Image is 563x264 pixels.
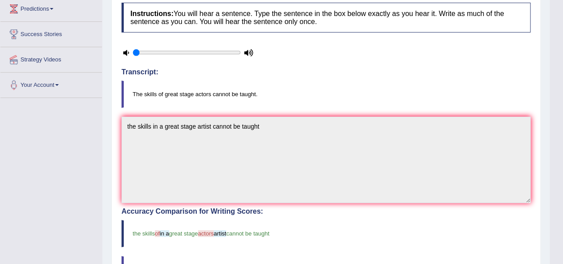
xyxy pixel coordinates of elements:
[122,68,531,76] h4: Transcript:
[0,73,102,95] a: Your Account
[226,230,269,237] span: cannot be taught
[198,230,214,237] span: actors
[122,3,531,32] h4: You will hear a sentence. Type the sentence in the box below exactly as you hear it. Write as muc...
[122,81,531,108] blockquote: The skills of great stage actors cannot be taught.
[0,22,102,44] a: Success Stories
[155,230,160,237] span: of
[169,230,198,237] span: great stage
[160,230,169,237] span: in a
[214,230,226,237] span: artist
[0,47,102,69] a: Strategy Videos
[122,207,531,215] h4: Accuracy Comparison for Writing Scores:
[130,10,174,17] b: Instructions:
[133,230,155,237] span: the skills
